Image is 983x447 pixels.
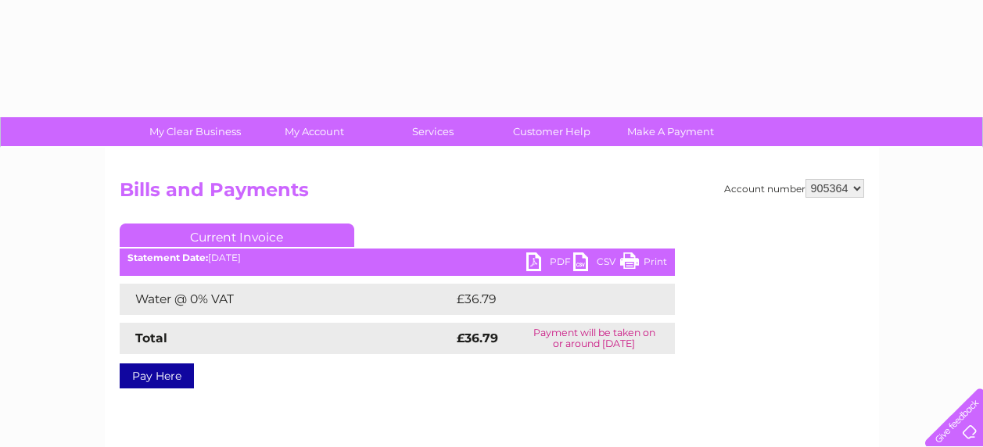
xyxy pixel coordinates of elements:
a: Make A Payment [606,117,735,146]
h2: Bills and Payments [120,179,864,209]
a: PDF [526,252,573,275]
div: Account number [724,179,864,198]
a: CSV [573,252,620,275]
a: Print [620,252,667,275]
div: [DATE] [120,252,675,263]
a: Pay Here [120,363,194,388]
td: Water @ 0% VAT [120,284,453,315]
a: Current Invoice [120,223,354,247]
strong: Total [135,331,167,345]
a: Customer Help [487,117,616,146]
a: Services [368,117,497,146]
a: My Clear Business [131,117,260,146]
td: Payment will be taken on or around [DATE] [514,323,675,354]
strong: £36.79 [457,331,498,345]
b: Statement Date: [127,252,208,263]
a: My Account [249,117,378,146]
td: £36.79 [453,284,644,315]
